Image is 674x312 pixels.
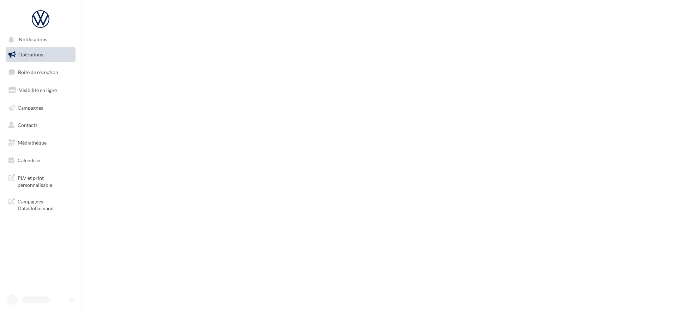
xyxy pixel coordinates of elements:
span: PLV et print personnalisable [18,173,73,188]
a: Contacts [4,118,77,133]
a: Médiathèque [4,135,77,150]
a: Opérations [4,47,77,62]
a: Campagnes DataOnDemand [4,194,77,215]
span: Boîte de réception [18,69,58,75]
span: Médiathèque [18,140,47,146]
span: Opérations [18,51,43,57]
a: Calendrier [4,153,77,168]
span: Notifications [19,37,47,43]
a: PLV et print personnalisable [4,170,77,191]
span: Calendrier [18,157,41,163]
a: Campagnes [4,100,77,115]
span: Contacts [18,122,37,128]
span: Visibilité en ligne [19,87,57,93]
span: Campagnes DataOnDemand [18,197,73,212]
a: Boîte de réception [4,65,77,80]
a: Visibilité en ligne [4,83,77,98]
span: Campagnes [18,104,43,110]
